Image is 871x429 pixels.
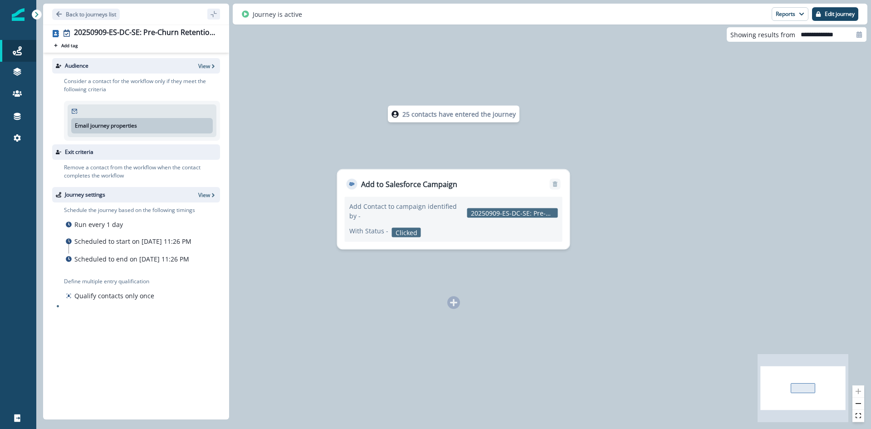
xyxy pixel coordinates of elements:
[74,28,216,38] div: 20250909-ES-DC-SE: Pre-Churn Retention Educational Gaps /STATUS: CLICKED
[74,220,123,229] p: Run every 1 day
[61,43,78,48] p: Add tag
[64,206,195,214] p: Schedule the journey based on the following timings
[52,9,120,20] button: Go back
[349,202,464,221] p: Add Contact to campaign identified by -
[337,169,570,250] div: Add to Salesforce CampaignRemoveAdd Contact to campaign identified by -20250909-ES-DC-SE: Pre-Chu...
[74,291,154,301] p: Qualify contacts only once
[74,254,189,264] p: Scheduled to end on [DATE] 11:26 PM
[64,77,220,94] p: Consider a contact for the workflow only if they meet the following criteria
[65,62,88,70] p: Audience
[367,106,541,123] div: 25 contacts have entered the journey
[64,163,220,180] p: Remove a contact from the workflow when the contact completes the workflow
[207,9,220,20] button: sidebar collapse toggle
[75,122,137,130] p: Email journey properties
[12,8,24,21] img: Inflection
[52,42,79,49] button: Add tag
[198,191,210,199] p: View
[402,109,516,119] p: 25 contacts have entered the journey
[253,10,302,19] p: Journey is active
[65,191,105,199] p: Journey settings
[812,7,858,21] button: Edit journey
[198,62,216,70] button: View
[730,30,795,39] p: Showing results from
[64,277,156,286] p: Define multiple entry qualification
[74,237,191,246] p: Scheduled to start on [DATE] 11:26 PM
[852,410,864,422] button: fit view
[198,191,216,199] button: View
[198,62,210,70] p: View
[852,398,864,410] button: zoom out
[66,10,116,18] p: Back to journeys list
[772,7,808,21] button: Reports
[825,11,855,17] p: Edit journey
[392,228,421,237] p: Clicked
[467,208,558,217] p: 20250909-ES-DC-SE: Pre-Churn Retention Educational Gaps
[65,148,93,156] p: Exit criteria
[361,179,457,190] p: Add to Salesforce Campaign
[349,226,388,236] p: With Status -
